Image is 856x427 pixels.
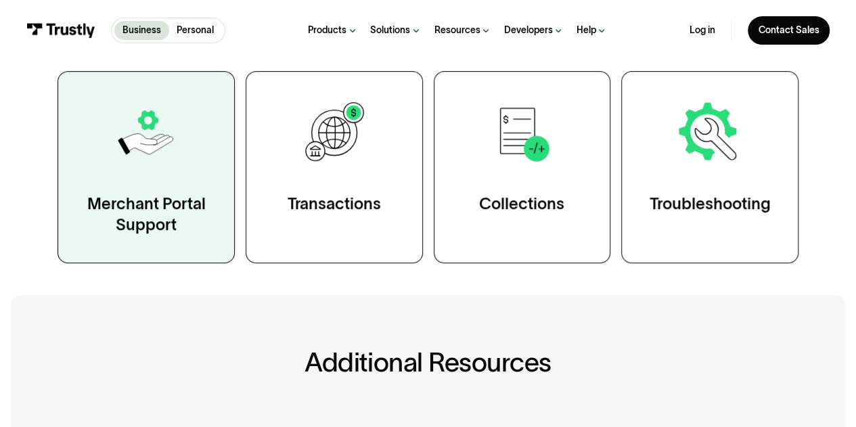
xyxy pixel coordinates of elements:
a: Transactions [246,71,423,263]
div: Merchant Portal Support [85,194,207,236]
div: Collections [479,194,564,215]
div: Developers [504,24,553,37]
div: Help [577,24,596,37]
h2: Additional Resources [45,348,812,377]
p: Business [122,24,161,38]
a: Contact Sales [748,16,830,44]
div: Products [308,24,346,37]
div: Resources [434,24,480,37]
div: Solutions [370,24,410,37]
a: Merchant Portal Support [58,71,235,263]
div: Troubleshooting [650,194,770,215]
a: Collections [434,71,611,263]
img: Trustly Logo [26,23,95,37]
a: Personal [169,21,222,40]
div: Transactions [288,194,381,215]
a: Troubleshooting [621,71,798,263]
a: Log in [690,24,715,37]
div: Contact Sales [758,24,819,37]
a: Business [114,21,168,40]
p: Personal [177,24,214,38]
